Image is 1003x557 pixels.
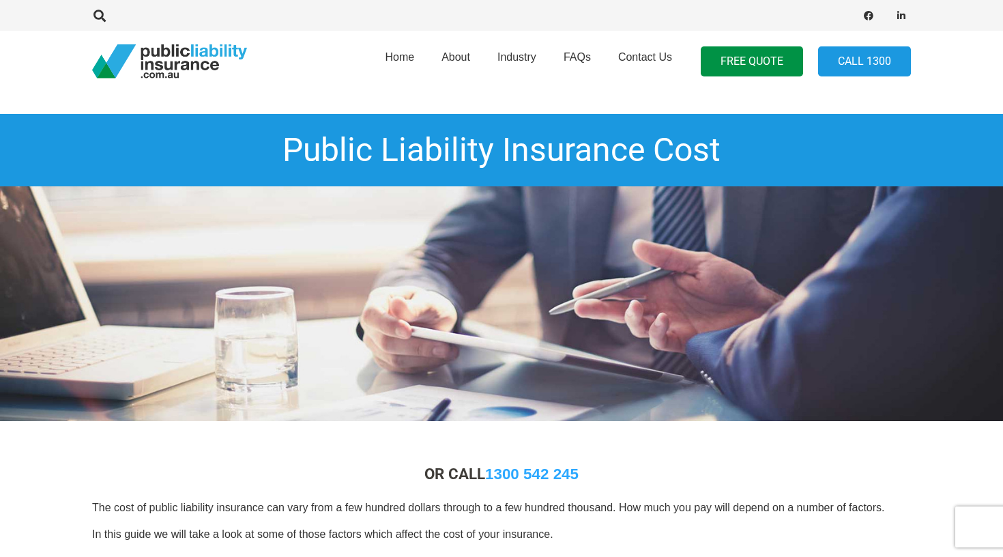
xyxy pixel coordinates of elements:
[371,27,428,96] a: Home
[618,51,672,63] span: Contact Us
[92,500,911,515] p: The cost of public liability insurance can vary from a few hundred dollars through to a few hundr...
[701,46,803,77] a: FREE QUOTE
[485,466,579,483] a: 1300 542 245
[892,6,911,25] a: LinkedIn
[424,465,579,483] strong: OR CALL
[550,27,605,96] a: FAQs
[385,51,414,63] span: Home
[441,51,470,63] span: About
[92,527,911,542] p: In this guide we will take a look at some of those factors which affect the cost of your insurance.
[564,51,591,63] span: FAQs
[86,10,113,22] a: Search
[484,27,550,96] a: Industry
[605,27,686,96] a: Contact Us
[859,6,878,25] a: Facebook
[818,46,911,77] a: Call 1300
[497,51,536,63] span: Industry
[92,44,247,78] a: pli_logotransparent
[428,27,484,96] a: About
